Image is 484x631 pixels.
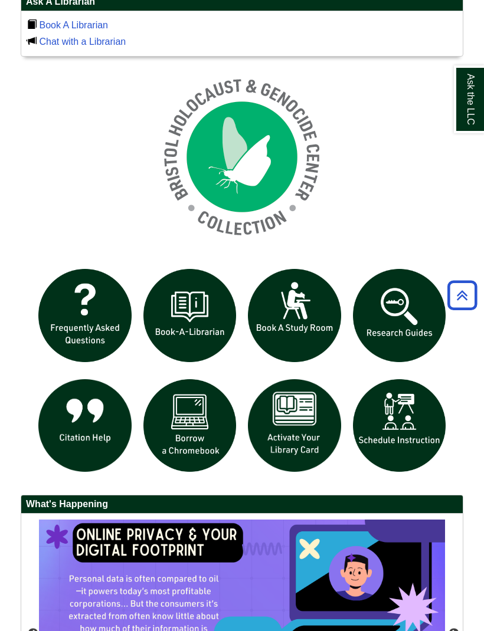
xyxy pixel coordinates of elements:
[153,68,331,245] img: Holocaust and Genocide Collection
[443,287,481,303] a: Back to Top
[242,263,347,368] img: book a study room icon links to book a study room web page
[39,20,108,30] a: Book A Librarian
[347,373,452,478] img: For faculty. Schedule Library Instruction icon links to form.
[32,263,452,483] div: slideshow
[138,373,243,478] img: Borrow a chromebook icon links to the borrow a chromebook web page
[32,373,138,478] img: citation help icon links to citation help guide page
[138,263,243,368] img: Book a Librarian icon links to book a librarian web page
[347,263,452,368] img: Research Guides icon links to research guides web page
[32,263,138,368] img: frequently asked questions
[21,495,463,514] h2: What's Happening
[242,373,347,478] img: activate Library Card icon links to form to activate student ID into library card
[39,37,126,47] a: Chat with a Librarian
